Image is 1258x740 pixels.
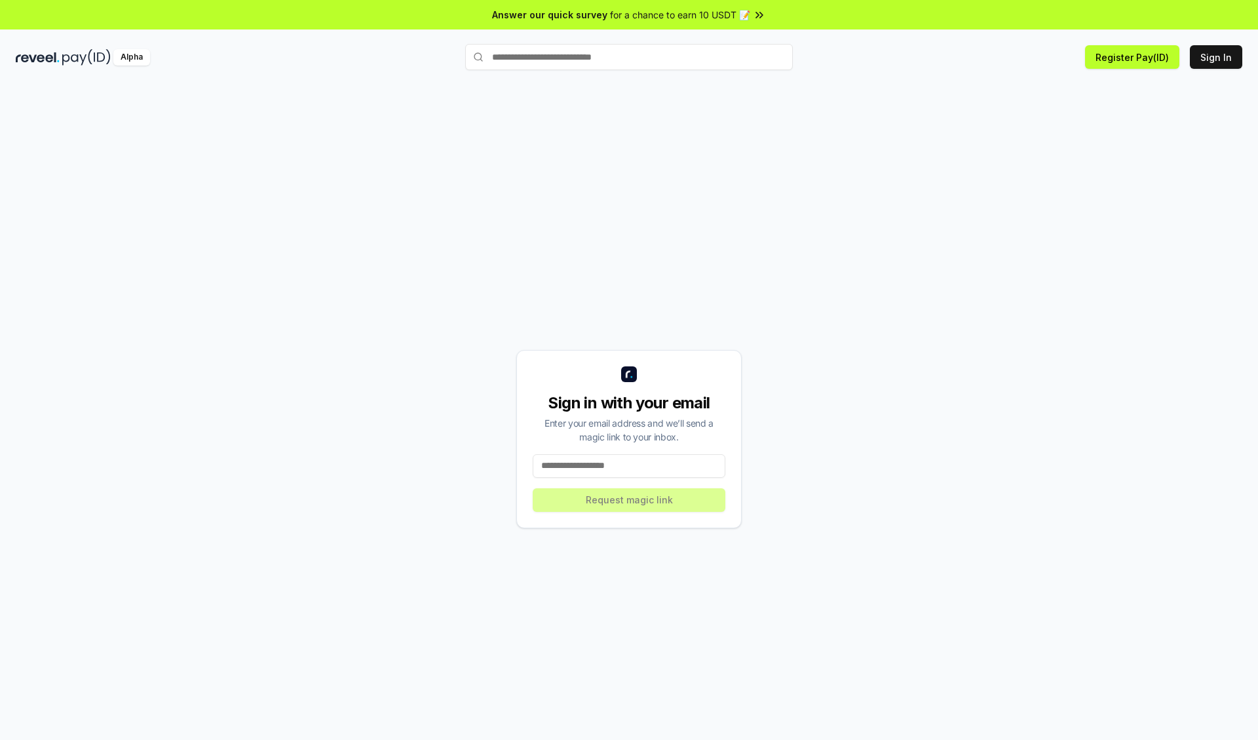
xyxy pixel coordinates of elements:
span: Answer our quick survey [492,8,607,22]
div: Sign in with your email [533,393,725,414]
span: for a chance to earn 10 USDT 📝 [610,8,750,22]
div: Alpha [113,49,150,66]
img: pay_id [62,49,111,66]
div: Enter your email address and we’ll send a magic link to your inbox. [533,416,725,444]
img: reveel_dark [16,49,60,66]
button: Sign In [1190,45,1242,69]
img: logo_small [621,366,637,382]
button: Register Pay(ID) [1085,45,1179,69]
